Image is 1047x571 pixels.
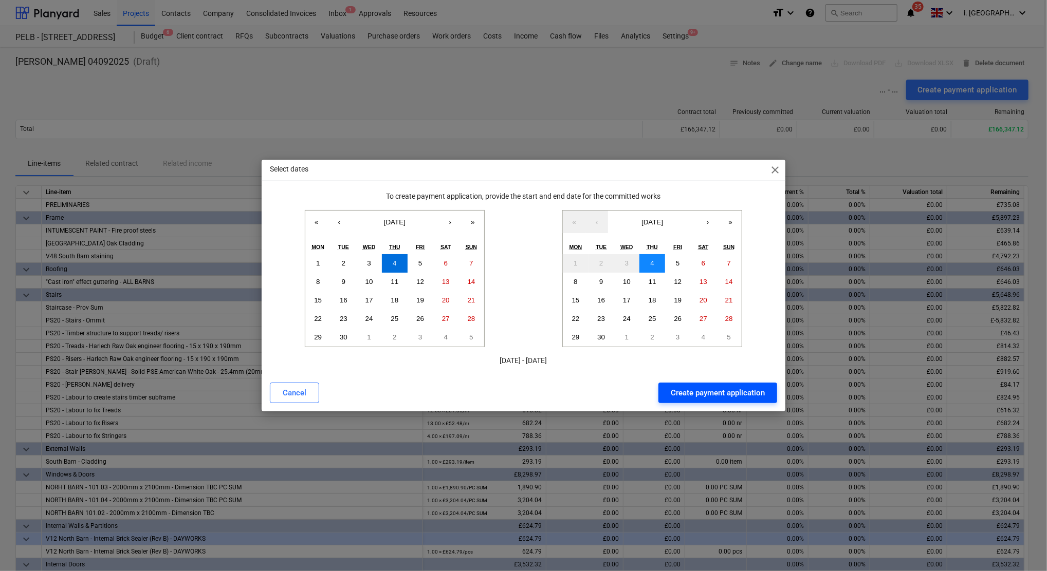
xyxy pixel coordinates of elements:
abbr: September 16, 2025 [340,296,347,304]
div: Cancel [283,386,306,399]
button: September 15, 2025 [563,291,589,310]
abbr: September 4, 2025 [393,259,396,267]
abbr: September 17, 2025 [365,296,373,304]
button: September 25, 2025 [382,310,408,328]
abbr: September 13, 2025 [700,278,707,285]
abbr: September 20, 2025 [700,296,707,304]
abbr: Thursday [389,244,400,250]
abbr: September 2, 2025 [342,259,345,267]
abbr: September 4, 2025 [650,259,654,267]
button: September 9, 2025 [331,273,357,291]
abbr: September 12, 2025 [416,278,424,285]
button: › [439,211,462,233]
abbr: September 10, 2025 [623,278,631,285]
abbr: September 22, 2025 [572,315,580,322]
button: September 9, 2025 [589,273,614,291]
abbr: September 10, 2025 [365,278,373,285]
abbr: Monday [311,244,324,250]
button: ‹ [328,211,351,233]
abbr: September 6, 2025 [702,259,705,267]
abbr: September 7, 2025 [727,259,730,267]
button: September 8, 2025 [305,273,331,291]
button: Cancel [270,383,319,403]
button: Create payment application [658,383,777,403]
button: September 3, 2025 [614,254,640,273]
button: September 12, 2025 [408,273,433,291]
button: September 18, 2025 [382,291,408,310]
button: September 18, 2025 [639,291,665,310]
button: September 7, 2025 [716,254,742,273]
abbr: October 1, 2025 [367,333,371,341]
abbr: September 11, 2025 [649,278,656,285]
button: October 2, 2025 [382,328,408,347]
button: « [563,211,585,233]
abbr: September 2, 2025 [599,259,603,267]
abbr: October 4, 2025 [702,333,705,341]
button: September 6, 2025 [691,254,717,273]
abbr: September 30, 2025 [340,333,347,341]
button: September 27, 2025 [433,310,458,328]
abbr: September 19, 2025 [416,296,424,304]
abbr: Friday [673,244,682,250]
button: September 2, 2025 [589,254,614,273]
button: September 28, 2025 [458,310,484,328]
button: September 26, 2025 [408,310,433,328]
button: September 10, 2025 [614,273,640,291]
button: October 1, 2025 [614,328,640,347]
button: September 19, 2025 [408,291,433,310]
abbr: September 21, 2025 [468,296,475,304]
button: [DATE] [351,211,439,233]
abbr: September 15, 2025 [314,296,322,304]
button: September 2, 2025 [331,254,357,273]
button: September 5, 2025 [665,254,691,273]
abbr: September 27, 2025 [700,315,707,322]
button: September 24, 2025 [614,310,640,328]
abbr: September 22, 2025 [314,315,322,322]
abbr: September 18, 2025 [649,296,656,304]
button: September 23, 2025 [331,310,357,328]
abbr: Tuesday [338,244,349,250]
button: September 29, 2025 [563,328,589,347]
abbr: September 30, 2025 [597,333,605,341]
abbr: September 6, 2025 [444,259,448,267]
button: October 2, 2025 [639,328,665,347]
abbr: Tuesday [596,244,607,250]
button: September 30, 2025 [589,328,614,347]
button: » [462,211,484,233]
abbr: September 23, 2025 [340,315,347,322]
button: September 4, 2025 [382,254,408,273]
abbr: September 7, 2025 [469,259,473,267]
button: September 1, 2025 [305,254,331,273]
abbr: October 3, 2025 [418,333,422,341]
button: October 3, 2025 [665,328,691,347]
button: September 29, 2025 [305,328,331,347]
button: September 11, 2025 [382,273,408,291]
button: September 16, 2025 [331,291,357,310]
button: October 4, 2025 [691,328,717,347]
abbr: September 14, 2025 [468,278,475,285]
abbr: October 1, 2025 [625,333,629,341]
abbr: September 24, 2025 [365,315,373,322]
button: September 23, 2025 [589,310,614,328]
abbr: September 29, 2025 [572,333,580,341]
button: September 28, 2025 [716,310,742,328]
abbr: October 2, 2025 [393,333,396,341]
button: September 26, 2025 [665,310,691,328]
button: « [305,211,328,233]
button: October 5, 2025 [458,328,484,347]
button: September 8, 2025 [563,273,589,291]
abbr: Monday [570,244,582,250]
abbr: September 5, 2025 [676,259,679,267]
button: September 21, 2025 [458,291,484,310]
abbr: Wednesday [620,244,633,250]
abbr: Friday [416,244,425,250]
abbr: September 20, 2025 [442,296,450,304]
abbr: September 1, 2025 [574,259,577,267]
abbr: October 5, 2025 [469,333,473,341]
abbr: September 29, 2025 [314,333,322,341]
abbr: September 5, 2025 [418,259,422,267]
abbr: September 25, 2025 [649,315,656,322]
abbr: September 19, 2025 [674,296,682,304]
button: September 30, 2025 [331,328,357,347]
button: [DATE] [608,211,696,233]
